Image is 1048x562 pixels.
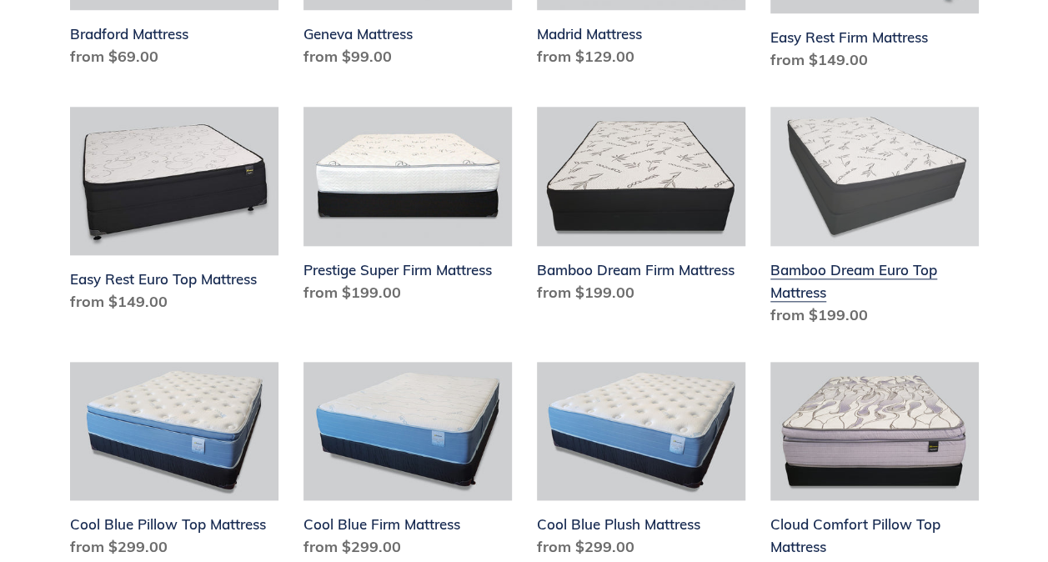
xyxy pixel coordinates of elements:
[770,107,979,333] a: Bamboo Dream Euro Top Mattress
[70,107,278,319] a: Easy Rest Euro Top Mattress
[537,107,745,310] a: Bamboo Dream Firm Mattress
[303,107,512,310] a: Prestige Super Firm Mattress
